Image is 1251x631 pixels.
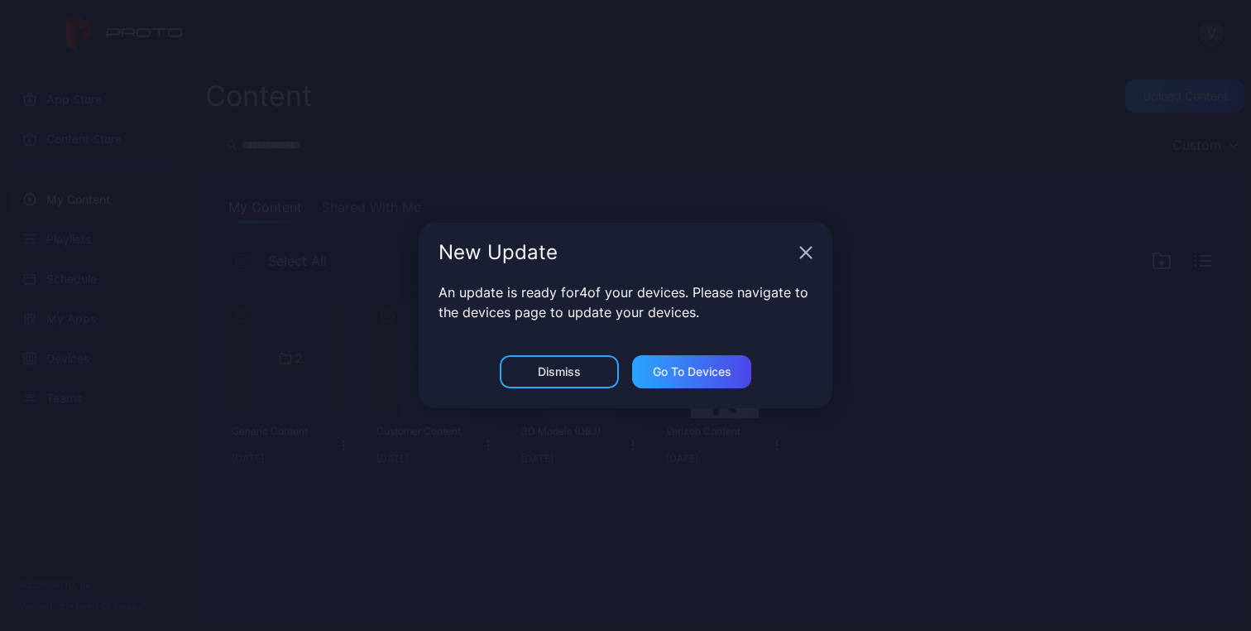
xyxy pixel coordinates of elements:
[439,282,812,322] p: An update is ready for 4 of your devices. Please navigate to the devices page to update your devi...
[653,365,731,378] div: Go to devices
[500,355,619,388] button: Dismiss
[439,243,793,263] div: New Update
[538,365,581,378] div: Dismiss
[632,355,751,388] button: Go to devices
